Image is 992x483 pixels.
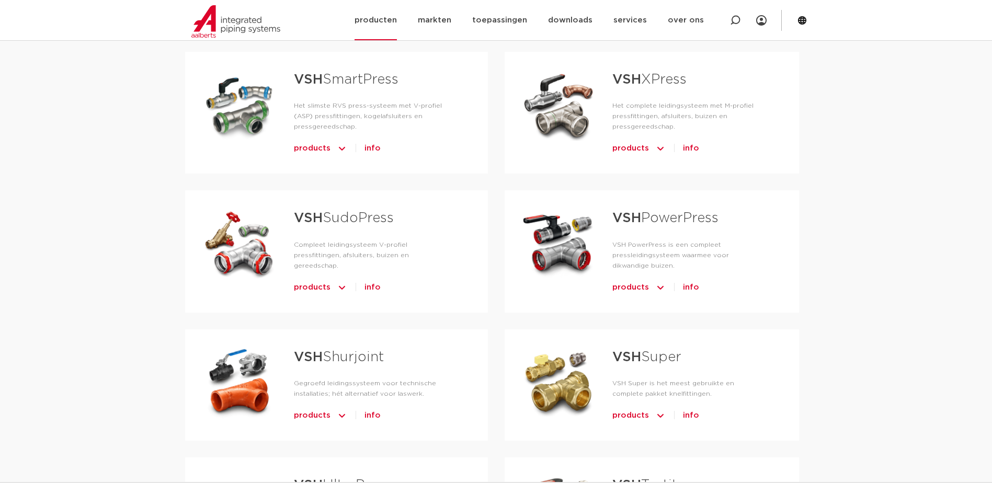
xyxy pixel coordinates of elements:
[612,407,649,424] span: products
[612,73,687,86] a: VSHXPress
[364,279,381,296] a: info
[294,73,323,86] strong: VSH
[337,140,347,157] img: icon-chevron-up-1.svg
[294,239,454,271] p: Compleet leidingsysteem V-profiel pressfittingen, afsluiters, buizen en gereedschap.
[294,140,330,157] span: products
[655,279,666,296] img: icon-chevron-up-1.svg
[294,211,323,225] strong: VSH
[612,279,649,296] span: products
[612,140,649,157] span: products
[337,279,347,296] img: icon-chevron-up-1.svg
[683,279,699,296] a: info
[294,350,384,364] a: VSHShurjoint
[683,140,699,157] a: info
[294,350,323,364] strong: VSH
[294,378,454,399] p: Gegroefd leidingssysteem voor technische installaties; hét alternatief voor laswerk.
[612,378,765,399] p: VSH Super is het meest gebruikte en complete pakket knelfittingen.
[294,279,330,296] span: products
[294,211,394,225] a: VSHSudoPress
[612,350,681,364] a: VSHSuper
[655,140,666,157] img: icon-chevron-up-1.svg
[294,100,454,132] p: Het slimste RVS press-systeem met V-profiel (ASP) pressfittingen, kogelafsluiters en pressgereeds...
[683,407,699,424] a: info
[612,100,765,132] p: Het complete leidingsysteem met M-profiel pressfittingen, afsluiters, buizen en pressgereedschap.
[294,407,330,424] span: products
[655,407,666,424] img: icon-chevron-up-1.svg
[612,350,641,364] strong: VSH
[612,211,641,225] strong: VSH
[337,407,347,424] img: icon-chevron-up-1.svg
[612,211,719,225] a: VSHPowerPress
[612,73,641,86] strong: VSH
[364,407,381,424] a: info
[612,239,765,271] p: VSH PowerPress is een compleet pressleidingsysteem waarmee voor dikwandige buizen.
[756,9,767,32] div: my IPS
[294,73,398,86] a: VSHSmartPress
[364,140,381,157] a: info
